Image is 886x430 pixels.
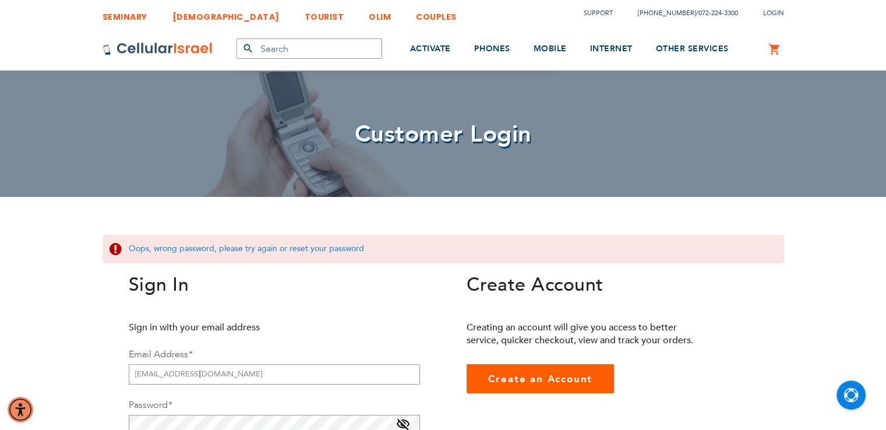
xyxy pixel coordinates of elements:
p: Creating an account will give you access to better service, quicker checkout, view and track your... [467,321,703,347]
span: Customer Login [355,118,532,150]
a: MOBILE [534,27,567,71]
span: PHONES [474,43,510,54]
a: Create an Account [467,364,615,393]
a: Support [584,9,613,17]
span: Create Account [467,272,603,298]
p: Sign in with your email address [129,321,365,334]
img: Cellular Israel Logo [103,42,213,56]
div: Accessibility Menu [8,397,33,422]
a: [PHONE_NUMBER] [638,9,696,17]
div: Oops, wrong password, please try again or reset your password [103,235,784,263]
a: PHONES [474,27,510,71]
a: [DEMOGRAPHIC_DATA] [172,3,280,24]
a: OTHER SERVICES [656,27,729,71]
a: INTERNET [590,27,633,71]
a: COUPLES [416,3,457,24]
span: OTHER SERVICES [656,43,729,54]
a: OLIM [369,3,391,24]
a: ACTIVATE [410,27,451,71]
span: Create an Account [488,372,593,386]
li: / [626,5,738,22]
span: MOBILE [534,43,567,54]
a: 072-224-3300 [698,9,738,17]
a: TOURIST [305,3,344,24]
span: ACTIVATE [410,43,451,54]
label: Password [129,399,172,411]
span: Sign In [129,272,189,298]
input: Email [129,364,420,385]
span: Login [763,9,784,17]
input: Search [236,38,382,59]
span: INTERNET [590,43,633,54]
label: Email Address [129,348,192,361]
a: SEMINARY [103,3,147,24]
